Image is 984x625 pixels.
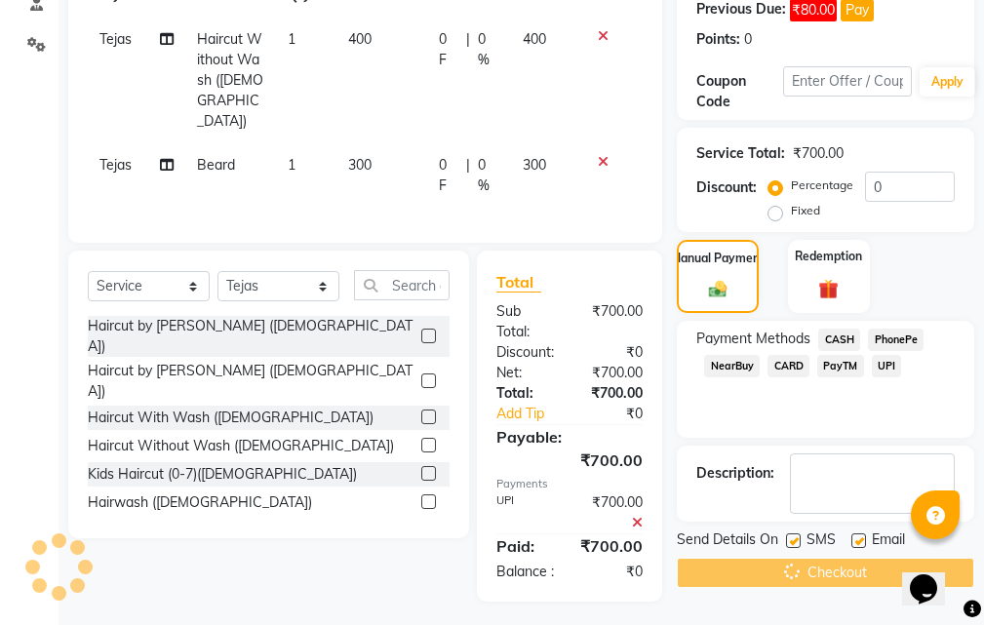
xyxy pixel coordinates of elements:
[197,156,235,174] span: Beard
[902,547,964,605] iframe: chat widget
[88,316,413,357] div: Haircut by [PERSON_NAME] ([DEMOGRAPHIC_DATA])
[288,156,295,174] span: 1
[482,363,570,383] div: Net:
[482,342,570,363] div: Discount:
[872,529,905,554] span: Email
[99,156,132,174] span: Tejas
[704,355,760,377] span: NearBuy
[348,30,372,48] span: 400
[793,143,844,164] div: ₹700.00
[88,492,312,513] div: Hairwash ([DEMOGRAPHIC_DATA])
[868,329,924,351] span: PhonePe
[88,436,394,456] div: Haircut Without Wash ([DEMOGRAPHIC_DATA])
[566,534,657,558] div: ₹700.00
[818,329,860,351] span: CASH
[478,155,500,196] span: 0 %
[482,534,566,558] div: Paid:
[88,408,374,428] div: Haircut With Wash ([DEMOGRAPHIC_DATA])
[791,176,853,194] label: Percentage
[348,156,372,174] span: 300
[478,29,500,70] span: 0 %
[482,425,657,449] div: Payable:
[496,476,643,492] div: Payments
[523,156,546,174] span: 300
[768,355,809,377] span: CARD
[696,329,810,349] span: Payment Methods
[570,363,657,383] div: ₹700.00
[570,562,657,582] div: ₹0
[703,279,732,299] img: _cash.svg
[496,272,541,293] span: Total
[783,66,912,97] input: Enter Offer / Coupon Code
[677,529,778,554] span: Send Details On
[197,30,263,130] span: Haircut Without Wash ([DEMOGRAPHIC_DATA])
[696,71,782,112] div: Coupon Code
[439,155,457,196] span: 0 F
[354,270,450,300] input: Search or Scan
[482,562,570,582] div: Balance :
[99,30,132,48] span: Tejas
[88,361,413,402] div: Haircut by [PERSON_NAME] ([DEMOGRAPHIC_DATA])
[570,383,657,404] div: ₹700.00
[584,404,657,424] div: ₹0
[696,29,740,50] div: Points:
[812,277,845,301] img: _gift.svg
[482,301,570,342] div: Sub Total:
[466,155,470,196] span: |
[88,464,357,485] div: Kids Haircut (0-7)([DEMOGRAPHIC_DATA])
[872,355,902,377] span: UPI
[744,29,752,50] div: 0
[482,404,584,424] a: Add Tip
[696,177,757,198] div: Discount:
[482,383,570,404] div: Total:
[807,529,836,554] span: SMS
[795,248,862,265] label: Redemption
[696,463,774,484] div: Description:
[570,301,657,342] div: ₹700.00
[288,30,295,48] span: 1
[482,492,570,533] div: UPI
[696,143,785,164] div: Service Total:
[671,250,765,267] label: Manual Payment
[920,67,975,97] button: Apply
[523,30,546,48] span: 400
[817,355,864,377] span: PayTM
[466,29,470,70] span: |
[482,449,657,472] div: ₹700.00
[570,342,657,363] div: ₹0
[439,29,457,70] span: 0 F
[791,202,820,219] label: Fixed
[570,492,657,533] div: ₹700.00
